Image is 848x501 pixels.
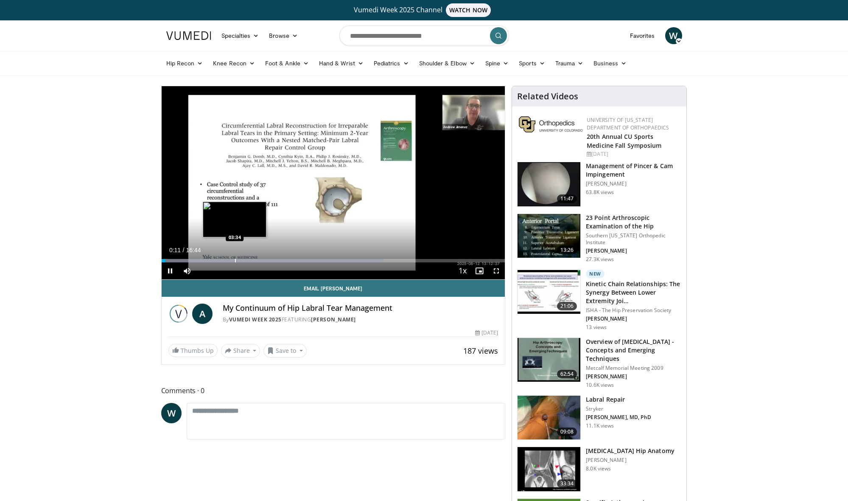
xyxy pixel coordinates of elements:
img: ce40c9b7-1c3f-4938-bcbb-e63dda164a4c.150x105_q85_crop-smart_upscale.jpg [518,447,580,491]
button: Save to [263,344,307,357]
a: Email [PERSON_NAME] [162,280,505,297]
span: 16:44 [186,247,201,253]
img: 38483_0000_3.png.150x105_q85_crop-smart_upscale.jpg [518,162,580,206]
h3: Kinetic Chain Relationships: The Synergy Between Lower Extremity Joi… [586,280,681,305]
img: image.jpeg [203,202,266,237]
span: / [183,247,185,253]
img: Vumedi Week 2025 [168,304,189,324]
p: 13 views [586,324,607,331]
a: 13:26 23 Point Arthroscopic Examination of the Hip Southern [US_STATE] Orthopedic Institute [PERS... [517,214,681,263]
a: W [665,27,682,44]
a: 21:06 New Kinetic Chain Relationships: The Synergy Between Lower Extremity Joi… ISHA - The Hip Pr... [517,270,681,331]
p: Stryker [586,405,651,412]
img: -TiYc6krEQGNAzh35hMDoxOjBrOw-uIx_2.150x105_q85_crop-smart_upscale.jpg [518,396,580,440]
div: Progress Bar [162,259,505,262]
input: Search topics, interventions [339,25,509,46]
p: 8.0K views [586,465,611,472]
a: 20th Annual CU Sports Medicine Fall Symposium [587,132,661,149]
img: oa8B-rsjN5HfbTbX4xMDoxOjBrO-I4W8.150x105_q85_crop-smart_upscale.jpg [518,214,580,258]
a: Thumbs Up [168,344,218,357]
span: 11:47 [557,194,577,203]
p: [PERSON_NAME] [586,457,674,464]
span: 187 views [463,346,498,356]
a: Browse [264,27,303,44]
a: [PERSON_NAME] [311,316,356,323]
a: Specialties [216,27,264,44]
a: Spine [480,55,514,72]
a: Foot & Ankle [260,55,314,72]
p: [PERSON_NAME] [586,248,681,254]
button: Enable picture-in-picture mode [471,262,488,279]
button: Pause [162,262,179,279]
a: W [161,403,182,423]
h4: My Continuum of Hip Labral Tear Management [223,304,498,313]
a: Hip Recon [161,55,208,72]
a: A [192,304,213,324]
h3: 23 Point Arthroscopic Examination of the Hip [586,214,681,231]
p: ISHA - The Hip Preservation Society [586,307,681,314]
span: 0:11 [169,247,181,253]
img: VuMedi Logo [166,31,211,40]
a: Favorites [625,27,660,44]
a: 09:08 Labral Repair Stryker [PERSON_NAME], MD, PhD 11.1K views [517,395,681,440]
img: 32a4bfa3-d390-487e-829c-9985ff2db92b.150x105_q85_crop-smart_upscale.jpg [518,270,580,314]
span: 62:54 [557,370,577,378]
a: Vumedi Week 2025 ChannelWATCH NOW [168,3,681,17]
img: 678363_3.png.150x105_q85_crop-smart_upscale.jpg [518,338,580,382]
span: 09:08 [557,428,577,436]
p: [PERSON_NAME] [586,180,681,187]
p: 63.8K views [586,189,614,196]
p: [PERSON_NAME] [586,315,681,322]
a: Shoulder & Elbow [414,55,480,72]
button: Playback Rate [454,262,471,279]
h4: Related Videos [517,91,578,101]
span: WATCH NOW [446,3,491,17]
a: Pediatrics [369,55,414,72]
div: [DATE] [587,150,680,158]
h3: [MEDICAL_DATA] Hip Anatomy [586,447,674,455]
span: Comments 0 [161,385,506,396]
span: 13:26 [557,246,577,254]
button: Fullscreen [488,262,505,279]
video-js: Video Player [162,86,505,280]
a: Hand & Wrist [314,55,369,72]
button: Mute [179,262,196,279]
p: New [586,270,605,278]
p: [PERSON_NAME] [586,373,681,380]
span: 21:06 [557,302,577,310]
p: [PERSON_NAME], MD, PhD [586,414,651,421]
a: 33:34 [MEDICAL_DATA] Hip Anatomy [PERSON_NAME] 8.0K views [517,447,681,492]
p: 27.3K views [586,256,614,263]
a: Knee Recon [208,55,260,72]
div: By FEATURING [223,316,498,324]
a: 11:47 Management of Pincer & Cam Impingement [PERSON_NAME] 63.8K views [517,162,681,207]
div: [DATE] [475,329,498,337]
img: 355603a8-37da-49b6-856f-e00d7e9307d3.png.150x105_q85_autocrop_double_scale_upscale_version-0.2.png [519,116,582,132]
h3: Labral Repair [586,395,651,404]
a: Trauma [550,55,589,72]
p: 11.1K views [586,422,614,429]
button: Share [221,344,260,357]
p: Southern [US_STATE] Orthopedic Institute [586,232,681,246]
span: 33:34 [557,479,577,488]
a: Sports [514,55,550,72]
p: Metcalf Memorial Meeting 2009 [586,365,681,372]
a: Vumedi Week 2025 [229,316,282,323]
a: University of [US_STATE] Department of Orthopaedics [587,116,669,131]
p: 10.6K views [586,382,614,388]
h3: Management of Pincer & Cam Impingement [586,162,681,179]
a: Business [588,55,632,72]
a: 62:54 Overview of [MEDICAL_DATA] - Concepts and Emerging Techniques Metcalf Memorial Meeting 2009... [517,338,681,388]
h3: Overview of [MEDICAL_DATA] - Concepts and Emerging Techniques [586,338,681,363]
